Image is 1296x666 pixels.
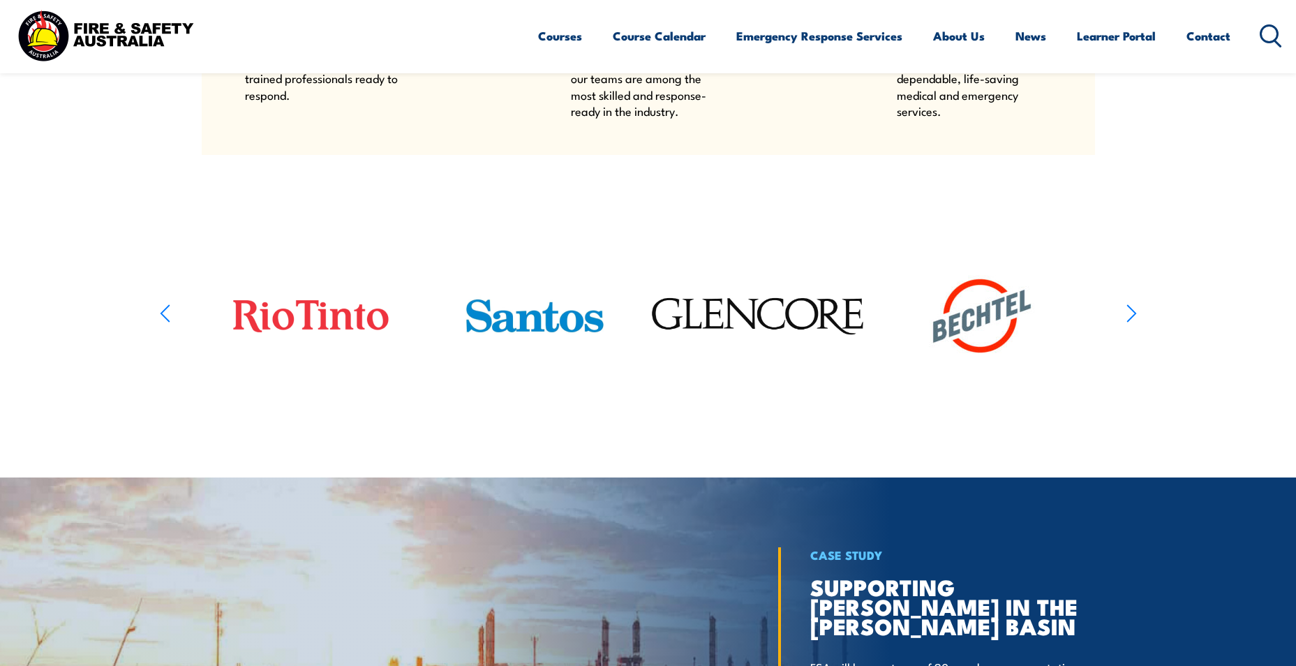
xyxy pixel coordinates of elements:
[933,17,985,54] a: About Us
[810,577,1081,635] h2: SUPPORTING [PERSON_NAME] IN THE [PERSON_NAME] BASIN
[648,243,869,390] img: Glencore-logo
[810,547,1081,563] h4: CASE STUDY
[912,258,1052,373] img: Bechtel_Logo_RGB
[1015,17,1046,54] a: News
[613,17,706,54] a: Course Calendar
[460,260,609,372] img: santos-logo
[202,249,419,384] img: rio-torino-logo
[1077,17,1156,54] a: Learner Portal
[1186,17,1230,54] a: Contact
[736,17,902,54] a: Emergency Response Services
[538,17,582,54] a: Courses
